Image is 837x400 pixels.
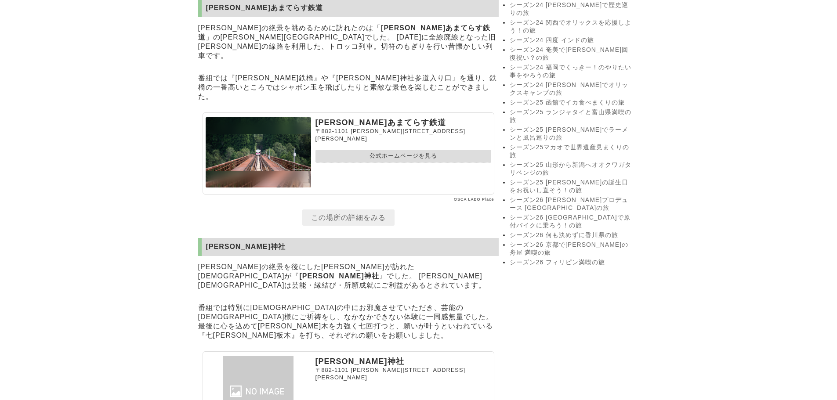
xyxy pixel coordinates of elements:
[198,301,499,342] p: 番組では特別に[DEMOGRAPHIC_DATA]の中にお邪魔させていただき、芸能の[DEMOGRAPHIC_DATA]様にご祈祷をし、なかなかできない体験に一同感無量でした。 最後に心を込めて...
[198,238,499,256] h2: [PERSON_NAME]神社
[510,1,633,17] a: シーズン24 [PERSON_NAME]で歴史巡りの旅
[454,197,494,202] a: OSCA LABO Place
[315,367,465,381] span: [PERSON_NAME][STREET_ADDRESS][PERSON_NAME]
[510,196,633,212] a: シーズン26 [PERSON_NAME]プロデュース [GEOGRAPHIC_DATA]の旅
[315,150,491,162] a: 公式ホームページを見る
[510,81,633,97] a: シーズン24 [PERSON_NAME]でオリックスキャンプの旅
[510,108,633,124] a: シーズン25 ランジャタイと富山県満喫の旅
[510,214,633,230] a: シーズン26 [GEOGRAPHIC_DATA]で原付バイクに乗ろう！の旅
[315,367,349,373] span: 〒882-1101
[206,117,311,187] img: 高千穂あまてらす鉄道
[510,241,633,257] a: シーズン26 京都で[PERSON_NAME]の舟屋 満喫の旅
[315,117,491,128] p: [PERSON_NAME]あまてらす鉄道
[510,126,633,142] a: シーズン25 [PERSON_NAME]でラーメンと風呂巡りの旅
[510,179,633,195] a: シーズン25 [PERSON_NAME]の誕生日をお祝いし直そう！の旅
[510,19,633,35] a: シーズン24 関西でオリックスを応援しよう！の旅
[315,128,349,134] span: 〒882-1101
[198,22,499,63] p: [PERSON_NAME]の絶景を眺めるために訪れたのは「 」の[PERSON_NAME][GEOGRAPHIC_DATA]でした。 [DATE]に全線廃線となった旧[PERSON_NAME]の...
[510,99,633,107] a: シーズン25 函館でイカ食べまくりの旅
[315,128,465,142] span: [PERSON_NAME][STREET_ADDRESS][PERSON_NAME]
[510,161,633,177] a: シーズン25 山形から新潟へオオクワガタ リベンジの旅
[510,259,633,267] a: シーズン26 フィリピン満喫の旅
[198,72,499,104] p: 番組では『[PERSON_NAME]鉄橋』や『[PERSON_NAME]神社参道入り口』を通り、鉄橋の一番高いところではシャボン玉を飛ばしたりと素敵な景色を楽しむことができました。
[315,356,491,367] p: [PERSON_NAME]神社
[510,64,633,79] a: シーズン24 福岡でくっきー！のやりたい事をやろうの旅
[510,36,633,44] a: シーズン24 四度 インドの旅
[510,231,633,239] a: シーズン26 何も決めずに香川県の旅
[510,144,633,159] a: シーズン25マカオで世界遺産見まくりの旅
[299,272,379,280] strong: [PERSON_NAME]神社
[302,209,395,226] a: この場所の詳細をみる
[198,260,499,292] p: [PERSON_NAME]の絶景を後にした[PERSON_NAME]が訪れた[DEMOGRAPHIC_DATA]が『 』でした。 [PERSON_NAME][DEMOGRAPHIC_DATA]は...
[510,46,633,62] a: シーズン24 奄美で[PERSON_NAME]回復祝い？の旅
